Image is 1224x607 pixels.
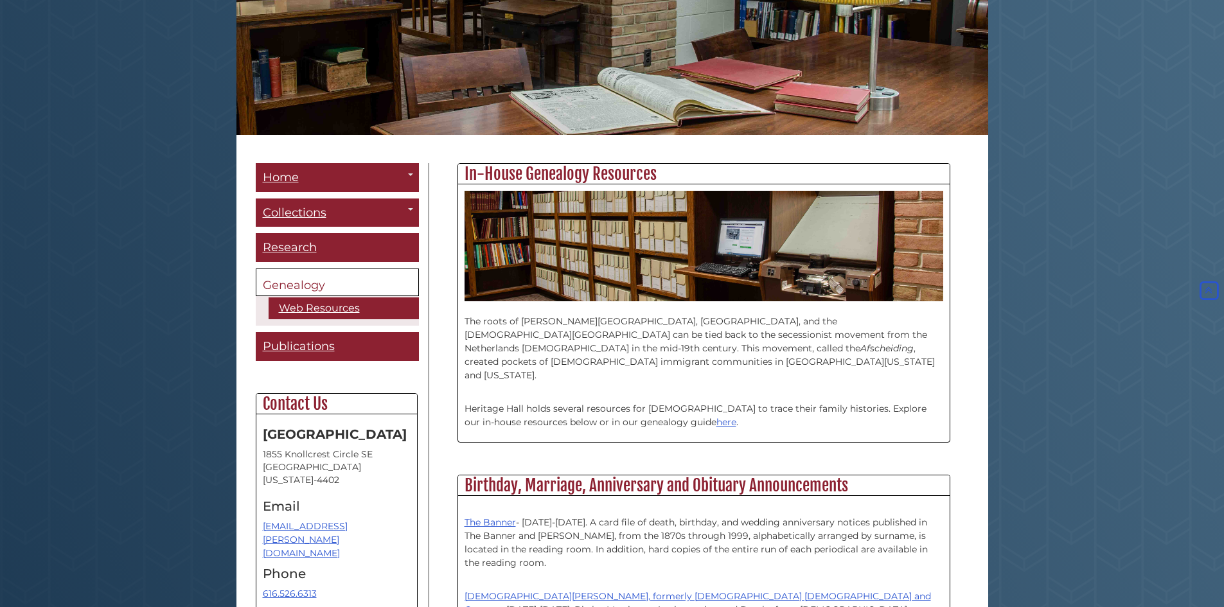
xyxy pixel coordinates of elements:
[458,475,950,496] h2: Birthday, Marriage, Anniversary and Obituary Announcements
[263,240,317,254] span: Research
[465,301,943,382] p: The roots of [PERSON_NAME][GEOGRAPHIC_DATA], [GEOGRAPHIC_DATA], and the [DEMOGRAPHIC_DATA][GEOGRA...
[256,332,419,361] a: Publications
[263,339,335,353] span: Publications
[716,416,736,428] a: here
[263,520,348,559] a: [EMAIL_ADDRESS][PERSON_NAME][DOMAIN_NAME]
[263,448,411,486] address: 1855 Knollcrest Circle SE [GEOGRAPHIC_DATA][US_STATE]-4402
[465,516,516,528] a: The Banner
[465,191,943,301] img: Heritage Hall genealogy
[465,502,943,570] p: - [DATE]-[DATE]. A card file of death, birthday, and wedding anniversary notices published in The...
[1197,285,1221,297] a: Back to Top
[263,278,325,292] span: Genealogy
[256,268,419,297] a: Genealogy
[263,170,299,184] span: Home
[263,567,411,581] h4: Phone
[256,163,419,192] a: Home
[465,389,943,429] p: Heritage Hall holds several resources for [DEMOGRAPHIC_DATA] to trace their family histories. Exp...
[263,206,326,220] span: Collections
[263,427,407,442] strong: [GEOGRAPHIC_DATA]
[269,297,419,319] a: Web Resources
[860,342,914,354] em: Afscheiding
[263,588,317,599] a: 616.526.6313
[256,394,417,414] h2: Contact Us
[458,164,950,184] h2: In-House Genealogy Resources
[263,499,411,513] h4: Email
[256,198,419,227] a: Collections
[256,233,419,262] a: Research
